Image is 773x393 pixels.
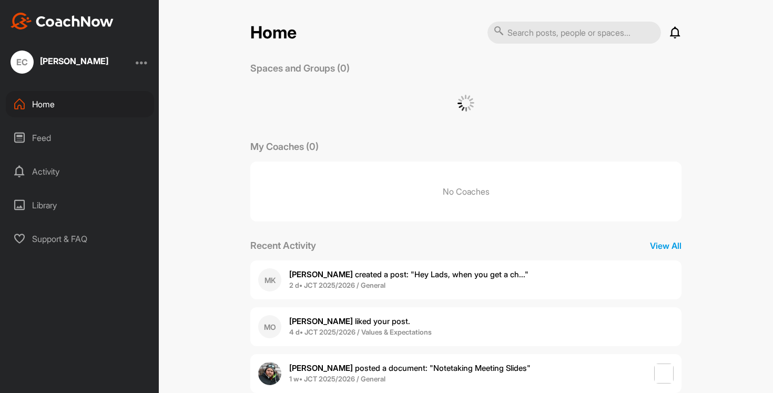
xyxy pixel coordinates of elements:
div: Feed [6,125,154,151]
b: [PERSON_NAME] [289,269,353,279]
b: 4 d • JCT 2025/2026 / Values & Expectations [289,328,432,336]
span: created a post : "Hey Lads, when you get a ch..." [289,269,528,279]
h2: Home [250,23,297,43]
img: user avatar [258,362,281,385]
input: Search posts, people or spaces... [487,22,661,44]
span: posted a document : " Notetaking Meeting Slides " [289,363,531,373]
div: MO [258,315,281,338]
p: Recent Activity [250,238,316,253]
p: Spaces and Groups (0) [250,61,350,75]
p: My Coaches (0) [250,139,319,154]
div: EC [11,51,34,74]
div: Activity [6,158,154,185]
div: Home [6,91,154,117]
b: [PERSON_NAME] [289,363,353,373]
b: [PERSON_NAME] [289,316,353,326]
img: CoachNow [11,13,114,29]
img: post image [654,364,674,384]
div: Library [6,192,154,218]
b: 1 w • JCT 2025/2026 / General [289,375,385,383]
div: MK [258,268,281,291]
div: [PERSON_NAME] [40,57,108,65]
span: liked your post . [289,316,410,326]
div: Support & FAQ [6,226,154,252]
p: No Coaches [250,162,682,221]
b: 2 d • JCT 2025/2026 / General [289,281,385,289]
img: G6gVgL6ErOh57ABN0eRmCEwV0I4iEi4d8EwaPGI0tHgoAbU4EAHFLEQAh+QQFCgALACwIAA4AGAASAAAEbHDJSesaOCdk+8xg... [457,95,474,112]
p: View All [650,239,682,252]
